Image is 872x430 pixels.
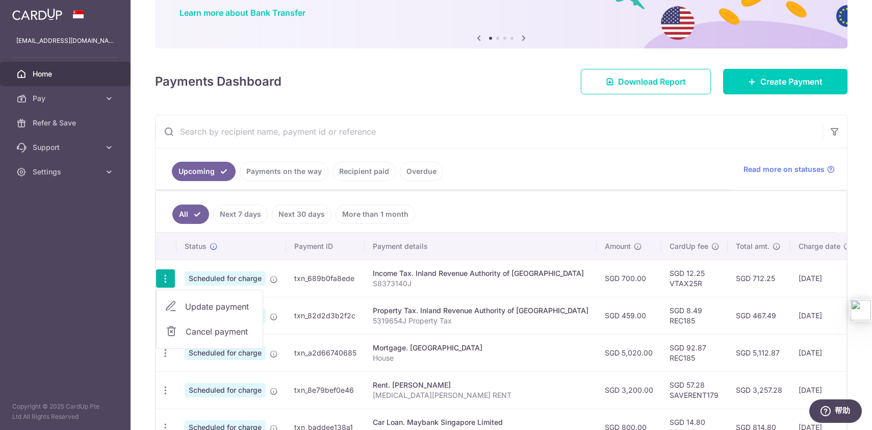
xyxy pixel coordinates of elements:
p: [MEDICAL_DATA][PERSON_NAME] RENT [373,390,588,400]
input: Search by recipient name, payment id or reference [156,115,823,148]
td: SGD 467.49 [728,297,790,334]
a: Recipient paid [332,162,396,181]
td: [DATE] [790,297,860,334]
span: Pay [33,93,100,104]
span: Settings [33,167,100,177]
td: SGD 57.28 SAVERENT179 [661,371,728,409]
span: Status [185,241,207,251]
a: Create Payment [723,69,848,94]
span: Create Payment [760,75,823,88]
a: Payments on the way [240,162,328,181]
span: Scheduled for charge [185,383,266,397]
a: Overdue [400,162,443,181]
a: More than 1 month [336,205,415,224]
span: Read more on statuses [743,164,825,174]
span: Scheduled for charge [185,346,266,360]
span: Home [33,69,100,79]
td: SGD 5,020.00 [597,334,661,371]
td: SGD 92.87 REC185 [661,334,728,371]
td: txn_82d2d3b2f2c [286,297,365,334]
h4: Payments Dashboard [155,72,281,91]
td: SGD 459.00 [597,297,661,334]
p: S8373140J [373,279,588,289]
td: [DATE] [790,334,860,371]
th: Payment details [365,233,597,260]
td: txn_a2d66740685 [286,334,365,371]
div: Rent. [PERSON_NAME] [373,380,588,390]
td: SGD 8.49 REC185 [661,297,728,334]
td: SGD 12.25 VTAX25R [661,260,728,297]
img: CardUp [12,8,62,20]
span: Support [33,142,100,153]
iframe: 打开一个小组件，您可以在其中找到更多信息 [809,399,862,425]
th: Payment ID [286,233,365,260]
div: Mortgage. [GEOGRAPHIC_DATA] [373,343,588,353]
td: SGD 5,112.87 [728,334,790,371]
td: SGD 3,257.28 [728,371,790,409]
div: Car Loan. Maybank Singapore Limited [373,417,588,427]
p: [EMAIL_ADDRESS][DOMAIN_NAME] [16,36,114,46]
td: txn_8e79bef0e46 [286,371,365,409]
a: All [172,205,209,224]
a: Next 30 days [272,205,331,224]
a: Upcoming [172,162,236,181]
a: Next 7 days [213,205,268,224]
span: Charge date [799,241,840,251]
td: txn_689b0fa8ede [286,260,365,297]
td: SGD 700.00 [597,260,661,297]
a: Download Report [581,69,711,94]
td: [DATE] [790,260,860,297]
td: SGD 3,200.00 [597,371,661,409]
a: Read more on statuses [743,164,835,174]
span: Scheduled for charge [185,271,266,286]
td: SGD 712.25 [728,260,790,297]
span: Total amt. [736,241,770,251]
a: Learn more about Bank Transfer [179,8,305,18]
span: Download Report [618,75,686,88]
span: Refer & Save [33,118,100,128]
span: CardUp fee [670,241,708,251]
div: Property Tax. Inland Revenue Authority of [GEOGRAPHIC_DATA] [373,306,588,316]
span: Amount [605,241,631,251]
p: House [373,353,588,363]
td: [DATE] [790,371,860,409]
div: Income Tax. Inland Revenue Authority of [GEOGRAPHIC_DATA] [373,268,588,279]
p: 5319654J Property Tax [373,316,588,326]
